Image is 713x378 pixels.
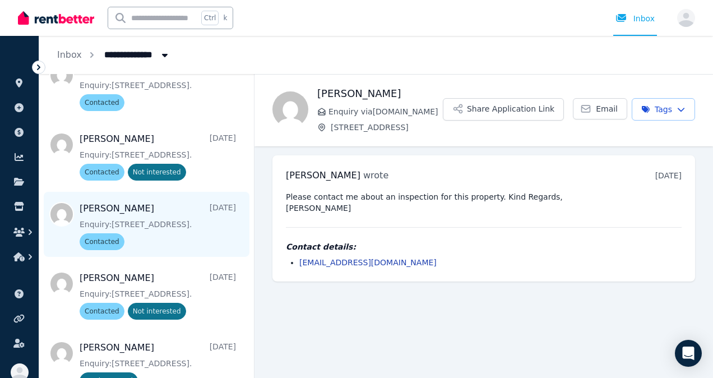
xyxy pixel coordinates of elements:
[615,13,655,24] div: Inbox
[573,98,627,119] a: Email
[675,340,702,367] div: Open Intercom Messenger
[363,170,388,181] span: wrote
[286,241,682,252] h4: Contact details:
[655,171,682,180] time: [DATE]
[80,202,236,250] a: [PERSON_NAME][DATE]Enquiry:[STREET_ADDRESS].Contacted
[641,104,672,115] span: Tags
[328,106,443,117] span: Enquiry via [DOMAIN_NAME]
[201,11,219,25] span: Ctrl
[272,91,308,127] img: Talei Golin
[223,13,227,22] span: k
[632,98,695,121] button: Tags
[299,258,437,267] a: [EMAIL_ADDRESS][DOMAIN_NAME]
[80,63,236,111] a: Indeeka Short[DATE]Enquiry:[STREET_ADDRESS].Contacted
[80,271,236,320] a: [PERSON_NAME][DATE]Enquiry:[STREET_ADDRESS].ContactedNot interested
[80,132,236,181] a: [PERSON_NAME][DATE]Enquiry:[STREET_ADDRESS].ContactedNot interested
[331,122,443,133] span: [STREET_ADDRESS]
[286,170,360,181] span: [PERSON_NAME]
[443,98,564,121] button: Share Application Link
[18,10,94,26] img: RentBetter
[317,86,443,102] h1: [PERSON_NAME]
[57,49,82,60] a: Inbox
[39,36,188,74] nav: Breadcrumb
[286,191,682,214] pre: Please contact me about an inspection for this property. Kind Regards, [PERSON_NAME]
[596,103,618,114] span: Email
